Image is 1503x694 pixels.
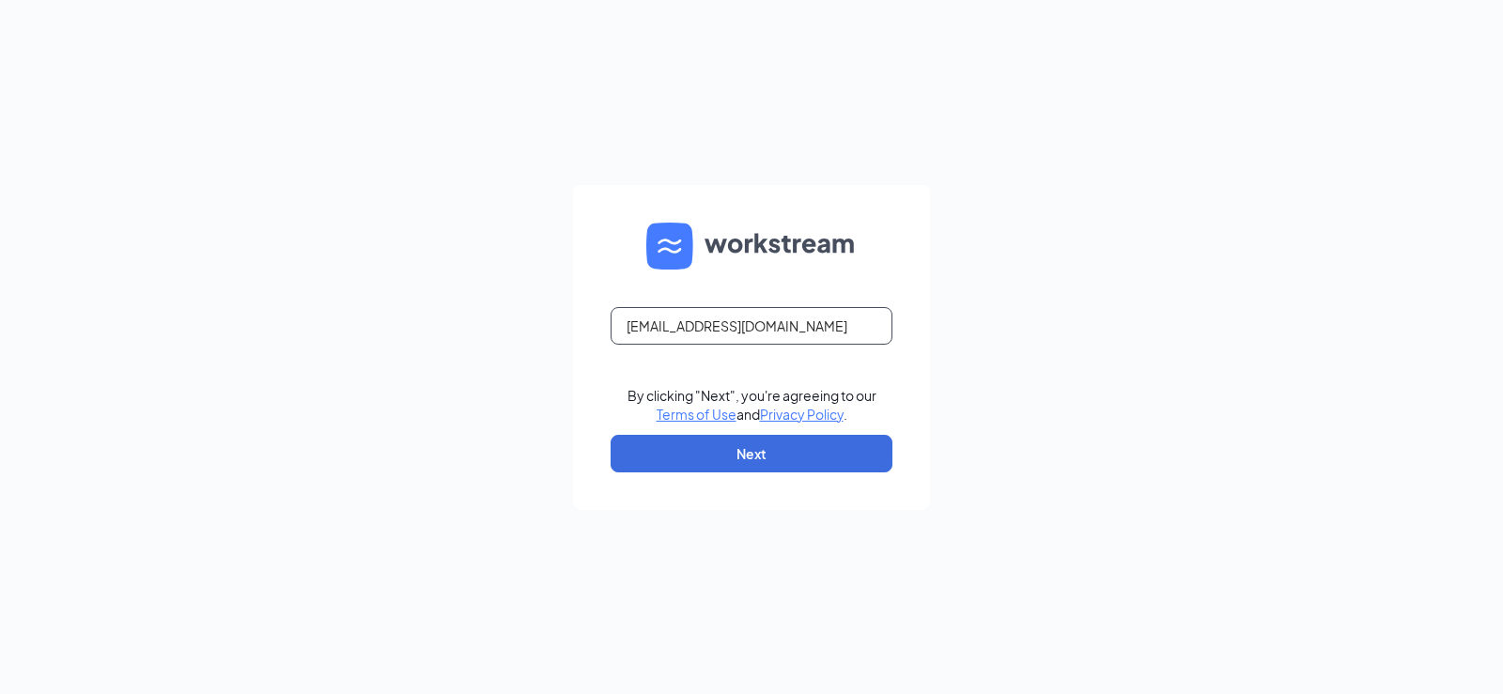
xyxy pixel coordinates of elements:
div: By clicking "Next", you're agreeing to our and . [628,386,876,424]
a: Terms of Use [657,406,736,423]
button: Next [611,435,892,472]
a: Privacy Policy [760,406,844,423]
input: Email [611,307,892,345]
img: WS logo and Workstream text [646,223,857,270]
